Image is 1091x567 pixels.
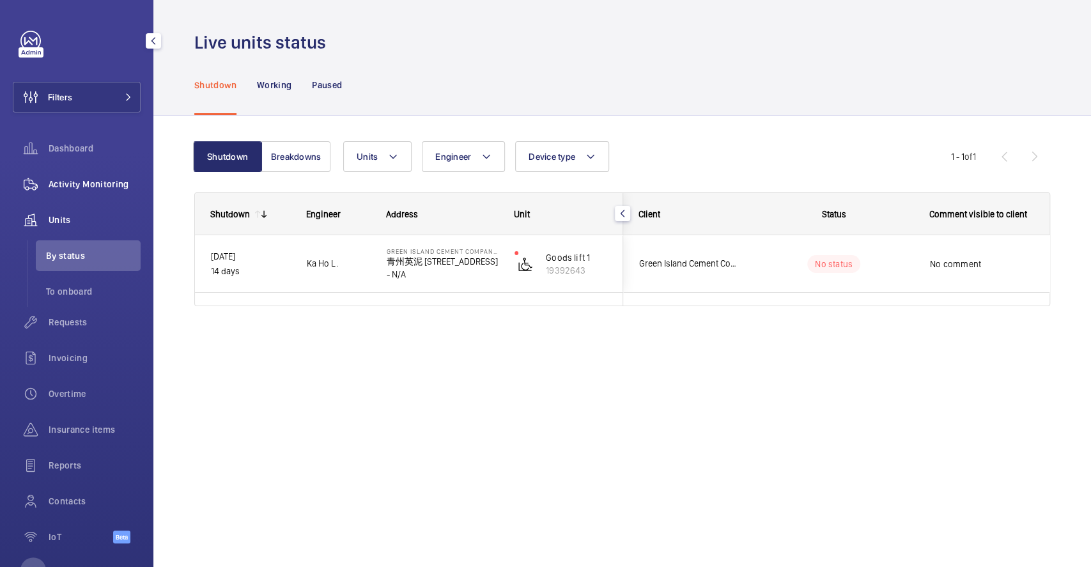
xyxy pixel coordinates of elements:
button: Breakdowns [261,141,330,172]
span: IoT [49,531,113,543]
span: Reports [49,459,141,472]
p: - N/A [387,268,498,281]
p: 青州英泥 [STREET_ADDRESS] [387,255,498,268]
span: Overtime [49,387,141,400]
span: Client [638,209,660,219]
span: No comment [930,258,1062,270]
p: Working [257,79,291,91]
button: Units [343,141,412,172]
button: Engineer [422,141,505,172]
span: Activity Monitoring [49,178,141,190]
span: Contacts [49,495,141,508]
p: Shutdown [194,79,236,91]
span: Device type [529,151,575,162]
span: Dashboard [49,142,141,155]
span: Engineer [306,209,341,219]
span: By status [46,249,141,262]
img: platform_lift.svg [518,256,533,272]
p: Goods lift 1 [546,251,607,264]
p: 14 days [211,264,290,279]
span: 1 - 1 1 [951,152,976,161]
span: Status [822,209,846,219]
span: Ka Ho L. [307,256,370,271]
span: Units [49,214,141,226]
p: No status [815,258,853,270]
p: [DATE] [211,249,290,264]
p: Paused [312,79,342,91]
p: 19392643 [546,264,607,277]
p: Green Island Cement Company Limited [387,247,498,255]
span: Engineer [435,151,471,162]
span: of [964,151,973,162]
button: Device type [515,141,609,172]
div: Shutdown [210,209,250,219]
span: Beta [113,531,130,543]
button: Shutdown [193,141,262,172]
h1: Live units status [194,31,334,54]
span: Insurance items [49,423,141,436]
div: Unit [514,209,608,219]
span: Comment visible to client [929,209,1027,219]
span: Green Island Cement Company Limited [639,256,738,271]
span: Requests [49,316,141,329]
button: Filters [13,82,141,113]
span: To onboard [46,285,141,298]
span: Address [386,209,418,219]
span: Units [357,151,378,162]
span: Filters [48,91,72,104]
span: Invoicing [49,352,141,364]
